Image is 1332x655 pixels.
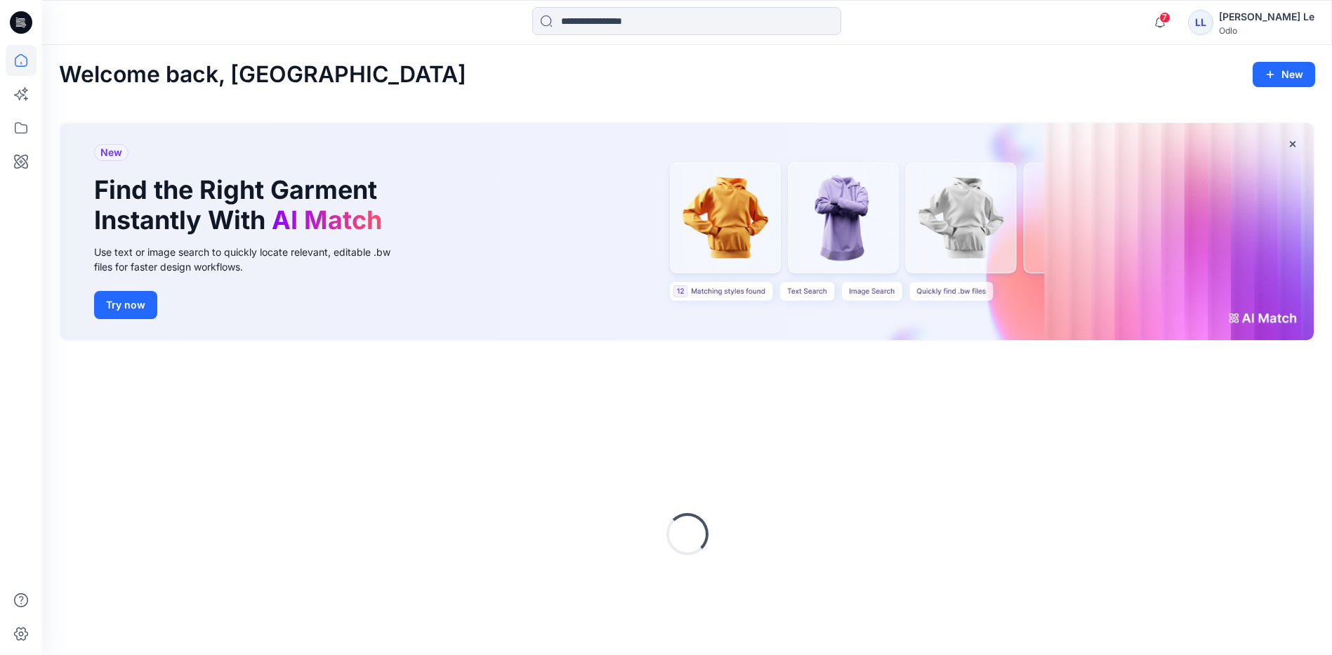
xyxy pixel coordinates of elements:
[1159,12,1171,23] span: 7
[272,205,382,235] span: AI Match
[1219,8,1314,25] div: [PERSON_NAME] Le
[1253,62,1315,87] button: New
[94,291,157,319] button: Try now
[94,245,410,274] div: Use text or image search to quickly locate relevant, editable .bw files for faster design workflows.
[1188,10,1213,35] div: LL
[100,144,122,161] span: New
[59,62,466,88] h2: Welcome back, [GEOGRAPHIC_DATA]
[1219,25,1314,36] div: Odlo
[94,175,389,235] h1: Find the Right Garment Instantly With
